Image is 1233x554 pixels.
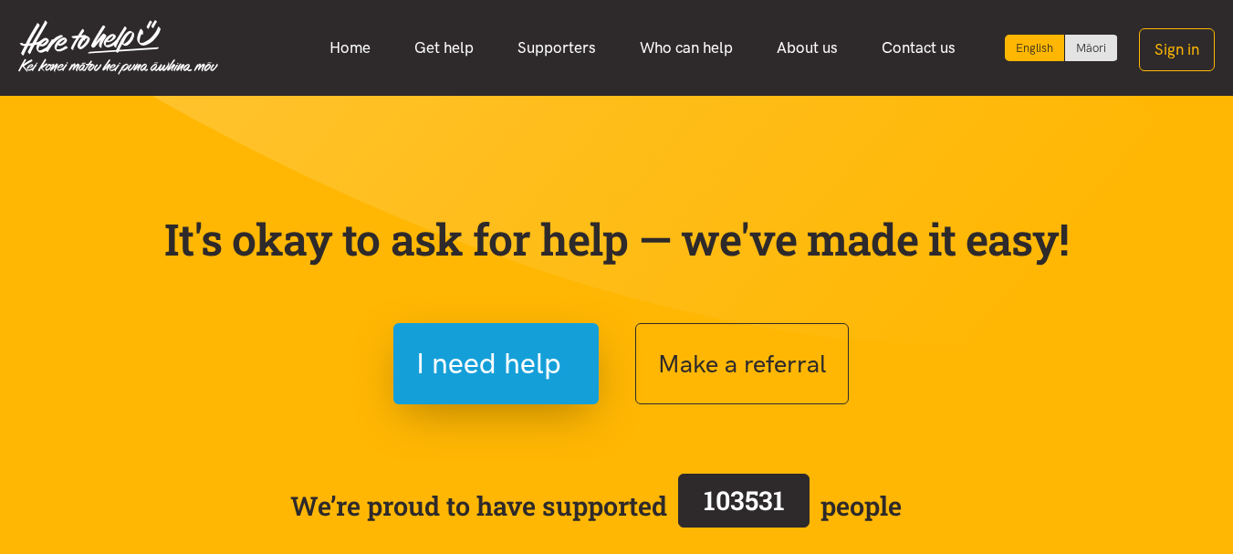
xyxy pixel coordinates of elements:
[290,470,902,541] span: We’re proud to have supported people
[755,28,860,68] a: About us
[308,28,392,68] a: Home
[496,28,618,68] a: Supporters
[667,470,820,541] a: 103531
[1139,28,1215,71] button: Sign in
[860,28,977,68] a: Contact us
[393,323,599,404] button: I need help
[1005,35,1118,61] div: Language toggle
[704,483,785,517] span: 103531
[161,213,1073,266] p: It's okay to ask for help — we've made it easy!
[1065,35,1117,61] a: Switch to Te Reo Māori
[416,340,561,387] span: I need help
[18,20,218,75] img: Home
[635,323,849,404] button: Make a referral
[392,28,496,68] a: Get help
[1005,35,1065,61] div: Current language
[618,28,755,68] a: Who can help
